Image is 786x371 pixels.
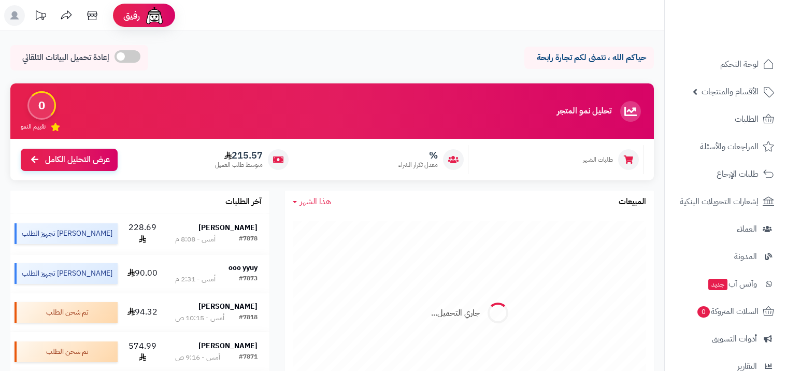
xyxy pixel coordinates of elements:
div: أمس - 9:16 ص [175,352,220,363]
a: هذا الشهر [293,196,331,208]
a: المراجعات والأسئلة [671,134,780,159]
a: الطلبات [671,107,780,132]
img: ai-face.png [144,5,165,26]
p: حياكم الله ، نتمنى لكم تجارة رابحة [532,52,646,64]
span: % [398,150,438,161]
span: لوحة التحكم [720,57,759,72]
span: إشعارات التحويلات البنكية [680,194,759,209]
div: تم شحن الطلب [15,302,118,323]
strong: [PERSON_NAME] [198,340,258,351]
div: [PERSON_NAME] تجهيز الطلب [15,223,118,244]
div: #7818 [239,313,258,323]
span: معدل تكرار الشراء [398,161,438,169]
span: 0 [697,306,710,318]
div: جاري التحميل... [431,307,480,319]
span: متوسط طلب العميل [215,161,263,169]
h3: المبيعات [619,197,646,207]
a: المدونة [671,244,780,269]
span: الطلبات [735,112,759,126]
a: السلات المتروكة0 [671,299,780,324]
span: عرض التحليل الكامل [45,154,110,166]
td: 228.69 [122,213,163,254]
a: تحديثات المنصة [27,5,53,28]
span: السلات المتروكة [696,304,759,319]
a: وآتس آبجديد [671,272,780,296]
span: طلبات الإرجاع [717,167,759,181]
span: جديد [708,279,727,290]
a: إشعارات التحويلات البنكية [671,189,780,214]
div: أمس - 8:08 م [175,234,216,245]
div: #7873 [239,274,258,284]
span: إعادة تحميل البيانات التلقائي [22,52,109,64]
div: أمس - 10:15 ص [175,313,224,323]
h3: آخر الطلبات [225,197,262,207]
span: وآتس آب [707,277,757,291]
div: تم شحن الطلب [15,341,118,362]
td: 90.00 [122,254,163,293]
strong: ooo yyuy [228,262,258,273]
td: 94.32 [122,293,163,332]
div: #7878 [239,234,258,245]
div: [PERSON_NAME] تجهيز الطلب [15,263,118,284]
strong: [PERSON_NAME] [198,301,258,312]
span: رفيق [123,9,140,22]
a: أدوات التسويق [671,326,780,351]
h3: تحليل نمو المتجر [557,107,611,116]
a: العملاء [671,217,780,241]
span: المراجعات والأسئلة [700,139,759,154]
span: أدوات التسويق [712,332,757,346]
a: طلبات الإرجاع [671,162,780,187]
span: 215.57 [215,150,263,161]
div: أمس - 2:31 م [175,274,216,284]
span: هذا الشهر [300,195,331,208]
a: لوحة التحكم [671,52,780,77]
span: تقييم النمو [21,122,46,131]
strong: [PERSON_NAME] [198,222,258,233]
span: طلبات الشهر [583,155,613,164]
span: الأقسام والمنتجات [702,84,759,99]
a: عرض التحليل الكامل [21,149,118,171]
span: العملاء [737,222,757,236]
span: المدونة [734,249,757,264]
div: #7871 [239,352,258,363]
